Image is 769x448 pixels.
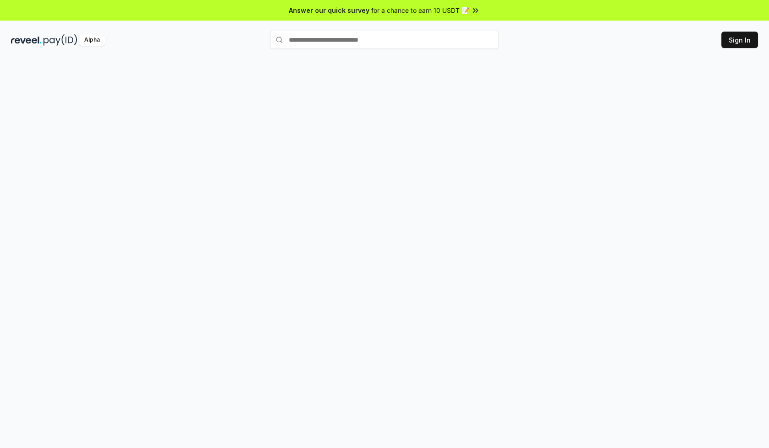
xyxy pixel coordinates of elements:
[721,32,758,48] button: Sign In
[79,34,105,46] div: Alpha
[43,34,77,46] img: pay_id
[11,34,42,46] img: reveel_dark
[371,5,469,15] span: for a chance to earn 10 USDT 📝
[289,5,369,15] span: Answer our quick survey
